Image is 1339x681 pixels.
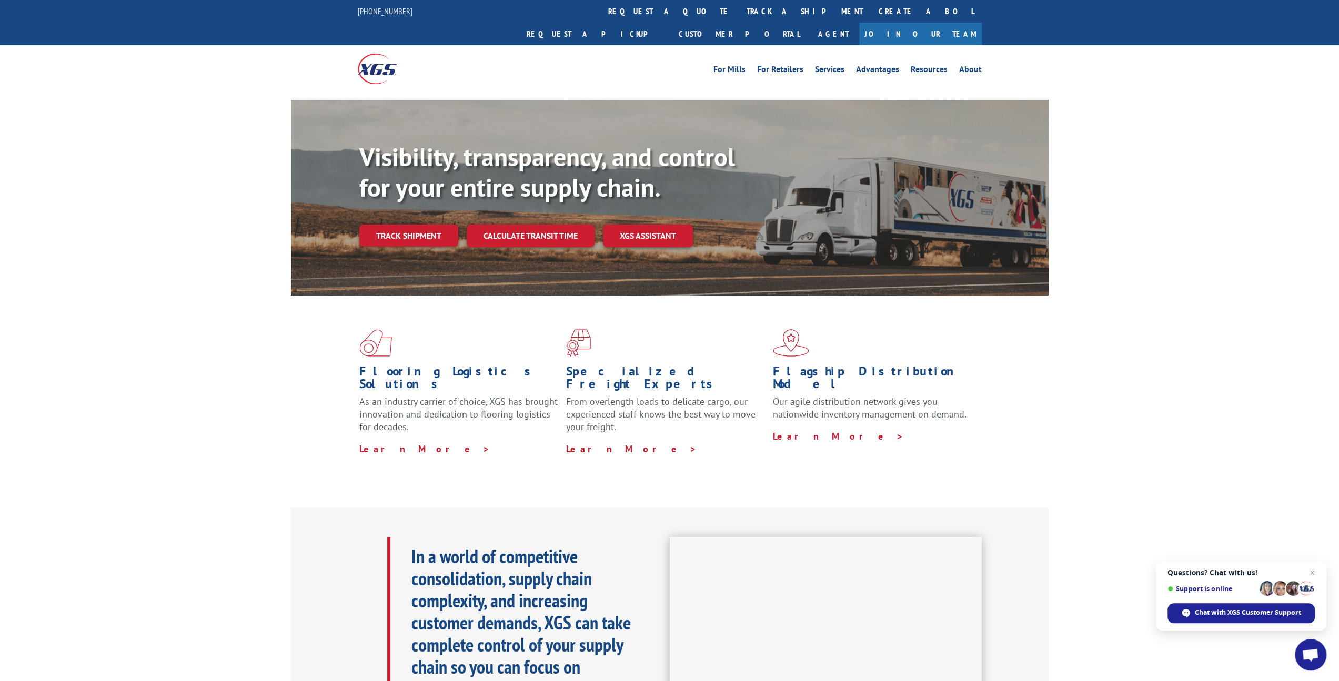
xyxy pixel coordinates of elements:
span: Chat with XGS Customer Support [1195,608,1301,617]
img: xgs-icon-flagship-distribution-model-red [773,329,809,357]
a: Learn More > [359,443,490,455]
a: Request a pickup [519,23,671,45]
a: Join Our Team [859,23,982,45]
span: As an industry carrier of choice, XGS has brought innovation and dedication to flooring logistics... [359,395,558,433]
a: For Mills [713,65,746,77]
b: Visibility, transparency, and control for your entire supply chain. [359,140,735,204]
a: For Retailers [757,65,803,77]
h1: Specialized Freight Experts [566,365,765,395]
span: Support is online [1167,585,1256,593]
a: Customer Portal [671,23,808,45]
div: Chat with XGS Customer Support [1167,603,1315,623]
p: From overlength loads to delicate cargo, our experienced staff knows the best way to move your fr... [566,395,765,442]
a: Calculate transit time [467,225,595,247]
a: Services [815,65,844,77]
div: Open chat [1295,639,1326,670]
span: Questions? Chat with us! [1167,568,1315,577]
a: Learn More > [566,443,697,455]
a: Track shipment [359,225,458,247]
a: [PHONE_NUMBER] [358,6,412,16]
span: Our agile distribution network gives you nationwide inventory management on demand. [773,395,967,420]
a: Agent [808,23,859,45]
a: About [959,65,982,77]
a: XGS ASSISTANT [603,225,693,247]
h1: Flooring Logistics Solutions [359,365,558,395]
a: Advantages [856,65,899,77]
a: Resources [911,65,948,77]
span: Close chat [1306,566,1318,579]
img: xgs-icon-total-supply-chain-intelligence-red [359,329,392,357]
a: Learn More > [773,430,904,442]
h1: Flagship Distribution Model [773,365,972,395]
img: xgs-icon-focused-on-flooring-red [566,329,591,357]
